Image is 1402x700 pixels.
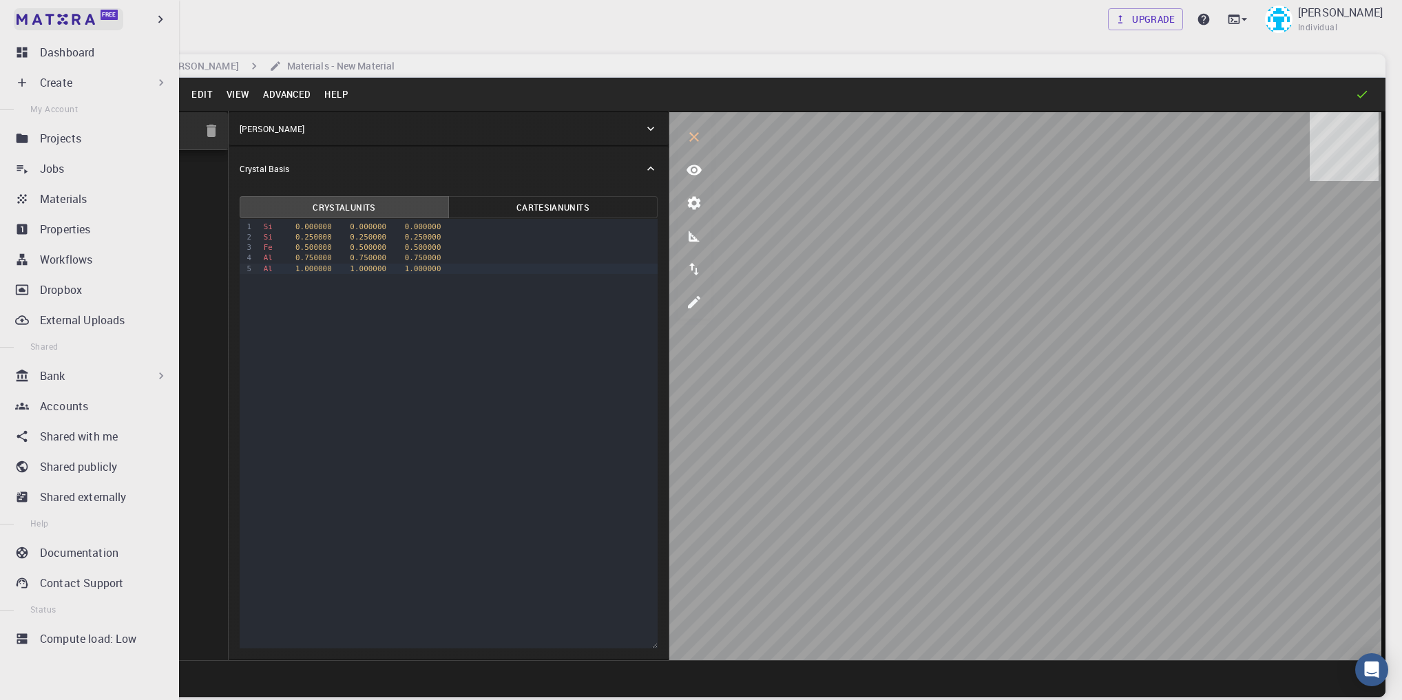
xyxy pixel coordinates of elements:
span: Al [264,253,273,262]
p: Contact Support [40,575,123,591]
a: Upgrade [1108,8,1183,30]
p: Dropbox [40,282,82,298]
button: CartesianUnits [448,196,658,218]
a: Jobs [11,155,174,182]
p: Shared with me [40,428,118,445]
span: Al [264,264,273,273]
span: 0.000000 [405,222,441,231]
a: Documentation [11,539,174,566]
a: Workflows [11,246,174,273]
span: 1.000000 [295,264,332,273]
a: Contact Support [11,569,174,597]
img: Mads Christensen [1265,6,1293,33]
p: [PERSON_NAME] [1298,4,1383,21]
span: 0.750000 [350,253,386,262]
p: Crystal Basis [240,162,289,175]
p: External Uploads [40,312,125,328]
span: My Account [30,103,78,114]
p: [PERSON_NAME] [240,123,304,135]
h6: Materials - New Material [282,59,395,74]
p: Shared externally [40,489,127,505]
a: Shared with me [11,423,174,450]
span: 0.750000 [295,253,332,262]
div: 4 [240,253,253,263]
span: Help [30,518,49,529]
span: Shared [30,341,58,352]
div: 3 [240,242,253,253]
button: View [220,83,257,105]
a: Dropbox [11,276,174,304]
div: 5 [240,264,253,274]
a: Materials [11,185,174,213]
span: 0.000000 [350,222,386,231]
span: 0.250000 [295,233,332,242]
span: 0.250000 [405,233,441,242]
div: Bank [11,362,174,390]
span: Support [28,10,77,22]
nav: breadcrumb [69,59,397,74]
span: Fe [264,243,273,252]
span: 0.500000 [295,243,332,252]
p: Jobs [40,160,65,177]
span: Status [30,604,56,615]
div: [PERSON_NAME] [229,112,669,145]
a: Projects [11,125,174,152]
a: Dashboard [11,39,174,66]
div: 2 [240,232,253,242]
span: 0.250000 [350,233,386,242]
div: Create [11,69,174,96]
a: Compute load: Low [11,625,174,653]
span: Individual [1298,21,1337,34]
img: logo [17,14,95,25]
span: 0.500000 [350,243,386,252]
a: External Uploads [11,306,174,334]
p: Materials [40,191,87,207]
button: Advanced [256,83,317,105]
button: CrystalUnits [240,196,449,218]
span: 0.000000 [295,222,332,231]
p: Properties [40,221,91,237]
p: Bank [40,368,65,384]
p: Create [40,74,72,91]
div: 1 [240,222,253,232]
a: Shared externally [11,483,174,511]
p: Projects [40,130,81,147]
p: Shared publicly [40,458,117,475]
a: Shared publicly [11,453,174,480]
span: 1.000000 [405,264,441,273]
p: Documentation [40,544,118,561]
p: Accounts [40,398,88,414]
a: Accounts [11,392,174,420]
p: Workflows [40,251,92,268]
p: Compute load: Low [40,630,137,647]
span: Si [264,222,273,231]
h6: [PERSON_NAME] [158,59,238,74]
p: Dashboard [40,44,94,61]
span: 1.000000 [350,264,386,273]
div: Crystal Basis [229,147,669,191]
div: Open Intercom Messenger [1355,653,1388,686]
a: Properties [11,215,174,243]
span: 0.750000 [405,253,441,262]
span: Si [264,233,273,242]
span: 0.500000 [405,243,441,252]
button: Help [317,83,355,105]
button: Edit [185,83,220,105]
